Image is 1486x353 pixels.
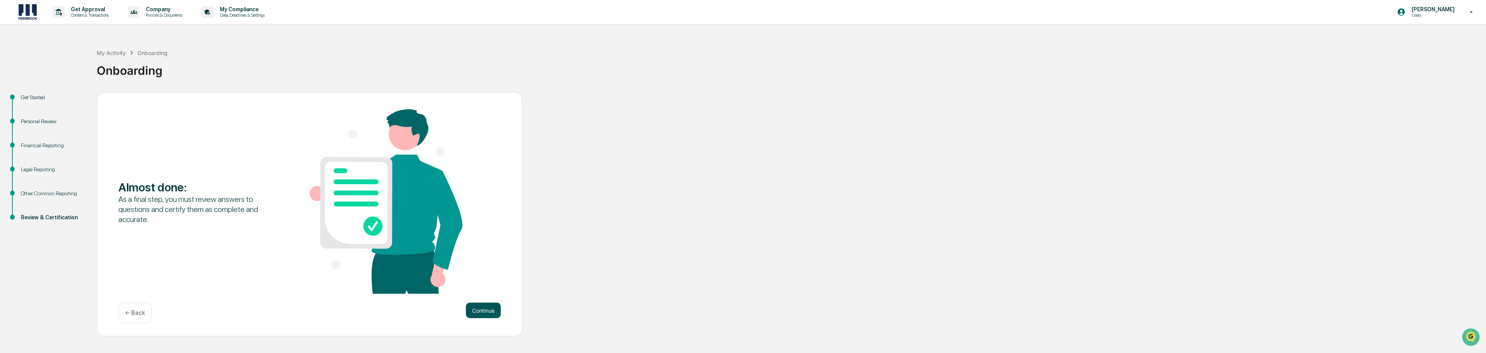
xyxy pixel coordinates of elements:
[118,194,271,224] div: As a final step, you must review answers to questions and certify them as complete and accurate.
[8,59,22,73] img: 1746055101610-c473b297-6a78-478c-a979-82029cc54cd1
[15,112,49,120] span: Data Lookup
[21,165,84,174] div: Legal Reporting
[137,50,168,56] div: Onboarding
[26,59,127,67] div: Start new chat
[140,12,186,18] p: Policies & Documents
[26,67,98,73] div: We're available if you need us!
[132,62,141,71] button: Start new chat
[15,98,50,105] span: Preclearance
[140,6,186,12] p: Company
[125,309,145,317] p: ← Back
[53,95,99,108] a: 🗄️Attestations
[5,109,52,123] a: 🔎Data Lookup
[65,6,113,12] p: Get Approval
[310,109,462,294] img: Almost done
[1461,327,1482,348] iframe: Open customer support
[21,214,84,222] div: Review & Certification
[1406,6,1459,12] p: [PERSON_NAME]
[466,303,501,318] button: Continue
[8,98,14,105] div: 🖐️
[65,12,113,18] p: Content & Transactions
[8,16,141,29] p: How can we help?
[19,4,37,20] img: logo
[97,50,126,56] div: My Activity
[5,95,53,108] a: 🖐️Preclearance
[21,141,84,150] div: Financial Reporting
[8,113,14,119] div: 🔎
[55,131,94,137] a: Powered byPylon
[21,117,84,126] div: Personal Review
[214,12,269,18] p: Data, Deadlines & Settings
[118,180,271,194] div: Almost done :
[97,57,1482,77] div: Onboarding
[214,6,269,12] p: My Compliance
[56,98,62,105] div: 🗄️
[21,189,84,198] div: Other Common Reporting
[77,131,94,137] span: Pylon
[1406,12,1459,18] p: Users
[21,93,84,102] div: Get Started
[64,98,96,105] span: Attestations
